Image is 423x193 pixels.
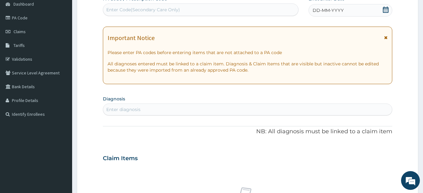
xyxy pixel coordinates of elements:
img: d_794563401_company_1708531726252_794563401 [12,31,25,47]
span: Dashboard [13,1,34,7]
p: NB: All diagnosis must be linked to a claim item [103,128,393,136]
span: We're online! [36,57,87,120]
p: All diagnoses entered must be linked to a claim item. Diagnosis & Claim Items that are visible bu... [108,61,388,73]
div: Chat with us now [33,35,105,43]
textarea: Type your message and hit 'Enter' [3,127,119,149]
label: Diagnosis [103,96,125,102]
div: Minimize live chat window [103,3,118,18]
p: Please enter PA codes before entering items that are not attached to a PA code [108,49,388,56]
span: Tariffs [13,43,25,48]
div: Enter diagnosis [106,106,140,113]
h3: Claim Items [103,155,138,162]
span: DD-MM-YYYY [313,7,344,13]
span: Claims [13,29,26,34]
h1: Important Notice [108,34,155,41]
div: Enter Code(Secondary Care Only) [106,7,180,13]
